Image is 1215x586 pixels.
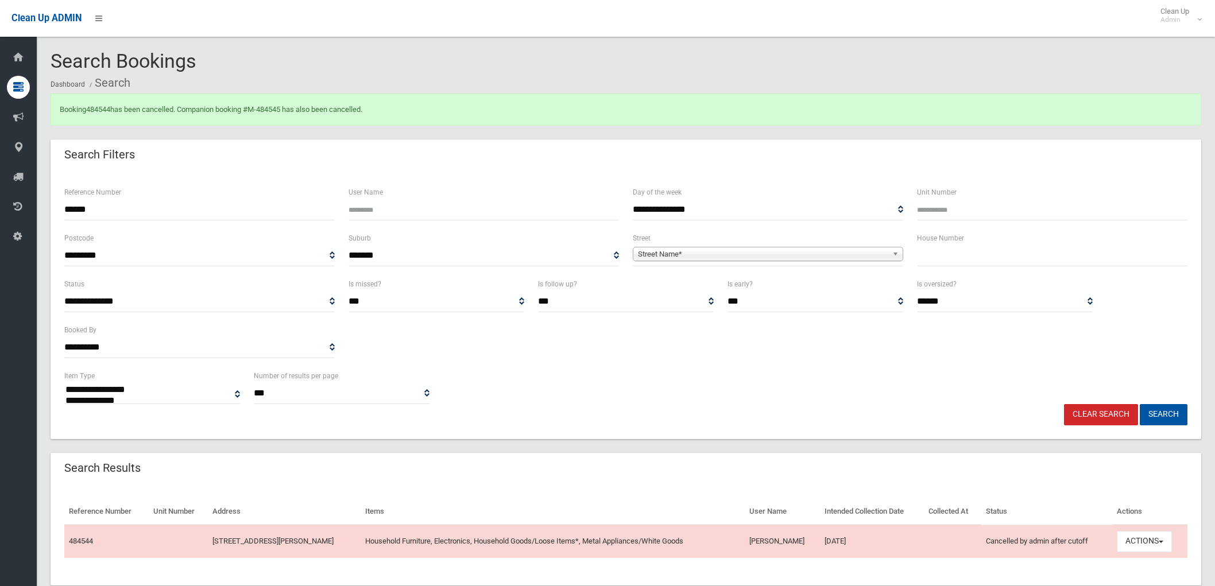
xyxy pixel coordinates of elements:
[51,49,196,72] span: Search Bookings
[11,13,82,24] span: Clean Up ADMIN
[64,186,121,199] label: Reference Number
[361,525,745,558] td: Household Furniture, Electronics, Household Goods/Loose Items*, Metal Appliances/White Goods
[1112,499,1187,525] th: Actions
[254,370,338,382] label: Number of results per page
[64,324,96,336] label: Booked By
[917,278,957,290] label: Is oversized?
[349,232,371,245] label: Suburb
[64,232,94,245] label: Postcode
[87,72,130,94] li: Search
[538,278,577,290] label: Is follow up?
[212,537,334,545] a: [STREET_ADDRESS][PERSON_NAME]
[64,370,95,382] label: Item Type
[349,278,381,290] label: Is missed?
[361,499,745,525] th: Items
[728,278,753,290] label: Is early?
[981,499,1112,525] th: Status
[638,247,888,261] span: Street Name*
[349,186,383,199] label: User Name
[208,499,361,525] th: Address
[633,186,682,199] label: Day of the week
[1160,15,1189,24] small: Admin
[64,499,149,525] th: Reference Number
[745,525,820,558] td: [PERSON_NAME]
[1140,404,1187,425] button: Search
[820,499,924,525] th: Intended Collection Date
[51,80,85,88] a: Dashboard
[917,186,957,199] label: Unit Number
[51,94,1201,126] div: Booking has been cancelled. Companion booking #M-484545 has also been cancelled.
[1155,7,1201,24] span: Clean Up
[1064,404,1138,425] a: Clear Search
[51,143,149,166] header: Search Filters
[64,278,84,290] label: Status
[745,499,820,525] th: User Name
[981,525,1112,558] td: Cancelled by admin after cutoff
[820,525,924,558] td: [DATE]
[149,499,208,525] th: Unit Number
[924,499,981,525] th: Collected At
[86,105,110,114] a: 484544
[69,537,93,545] a: 484544
[51,457,154,479] header: Search Results
[1117,531,1172,552] button: Actions
[633,232,651,245] label: Street
[917,232,964,245] label: House Number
